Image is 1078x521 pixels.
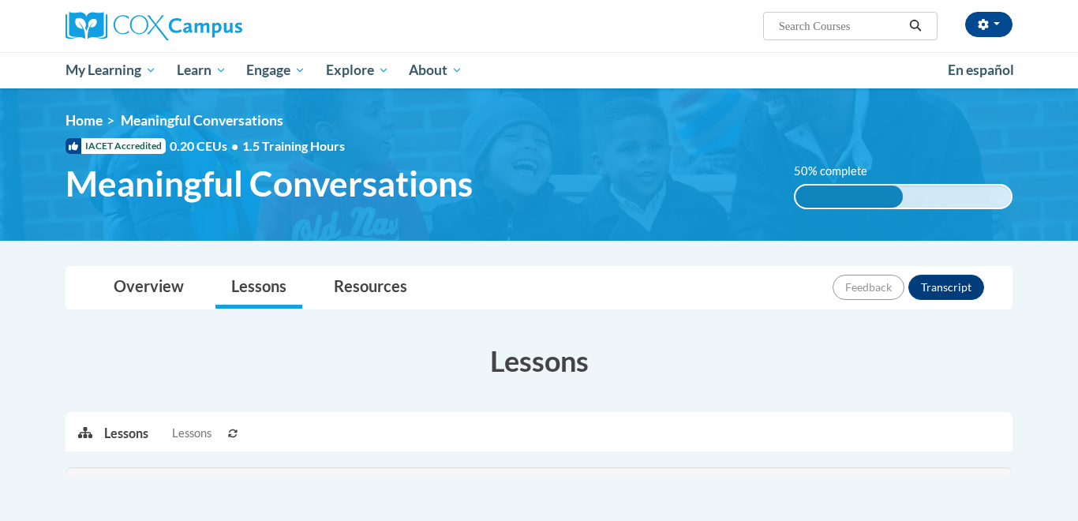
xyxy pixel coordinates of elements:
[66,112,103,129] a: Home
[833,275,904,300] button: Feedback
[938,54,1024,87] a: En español
[66,163,473,204] span: Meaningful Conversations
[231,138,238,153] span: •
[795,186,904,208] div: 50% complete
[236,52,316,88] a: Engage
[104,425,148,442] p: Lessons
[55,52,167,88] a: My Learning
[66,61,156,80] span: My Learning
[246,61,305,80] span: Engage
[42,52,1036,88] div: Main menu
[167,52,237,88] a: Learn
[66,12,242,40] img: Cox Campus
[777,17,904,36] input: Search Courses
[409,61,462,80] span: About
[794,163,885,180] label: 50% complete
[399,52,473,88] a: About
[66,341,1012,380] h3: Lessons
[66,12,365,40] a: Cox Campus
[215,267,302,309] a: Lessons
[170,137,242,155] span: 0.20 CEUs
[908,275,984,300] button: Transcript
[965,12,1012,37] button: Account Settings
[98,267,200,309] a: Overview
[948,62,1014,78] span: En español
[172,425,211,442] span: Lessons
[318,267,423,309] a: Resources
[177,61,226,80] span: Learn
[326,61,389,80] span: Explore
[904,17,927,36] button: Search
[121,112,283,129] span: Meaningful Conversations
[66,138,166,154] span: IACET Accredited
[316,52,399,88] a: Explore
[242,138,345,153] span: 1.5 Training Hours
